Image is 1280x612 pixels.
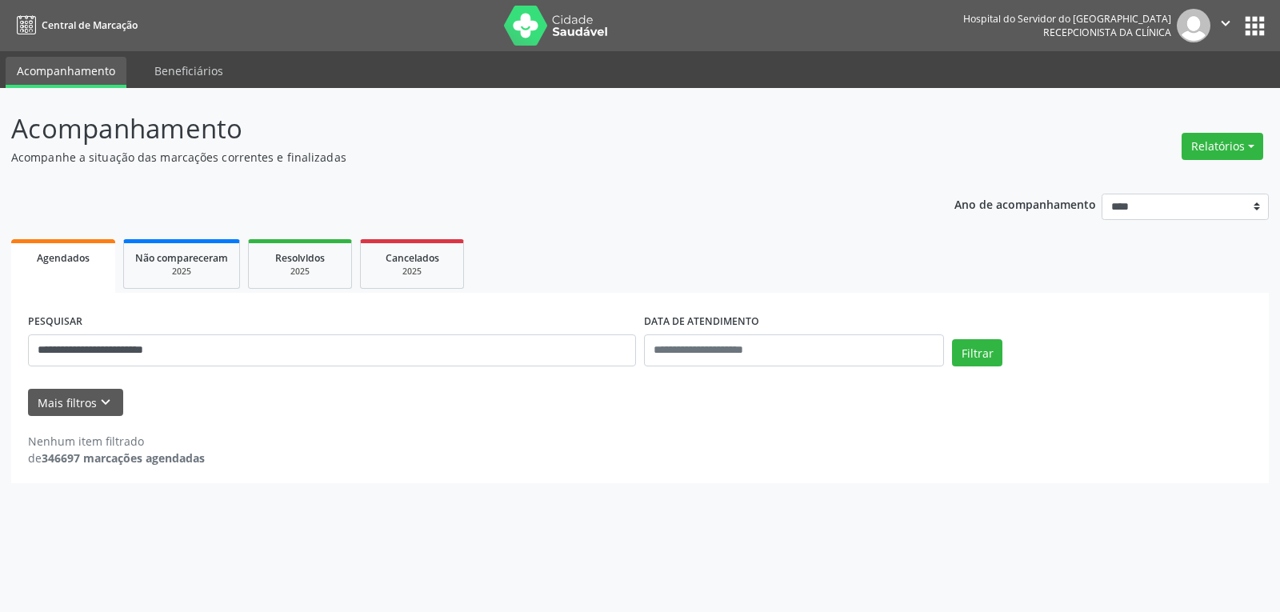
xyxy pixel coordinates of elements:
a: Beneficiários [143,57,234,85]
div: Nenhum item filtrado [28,433,205,450]
div: 2025 [135,266,228,278]
span: Agendados [37,251,90,265]
strong: 346697 marcações agendadas [42,450,205,466]
div: Hospital do Servidor do [GEOGRAPHIC_DATA] [963,12,1171,26]
label: PESQUISAR [28,310,82,334]
p: Acompanhamento [11,109,891,149]
label: DATA DE ATENDIMENTO [644,310,759,334]
button:  [1210,9,1241,42]
div: de [28,450,205,466]
button: apps [1241,12,1269,40]
span: Recepcionista da clínica [1043,26,1171,39]
div: 2025 [260,266,340,278]
a: Acompanhamento [6,57,126,88]
span: Cancelados [386,251,439,265]
span: Central de Marcação [42,18,138,32]
img: img [1177,9,1210,42]
div: 2025 [372,266,452,278]
i: keyboard_arrow_down [97,394,114,411]
button: Filtrar [952,339,1002,366]
i:  [1217,14,1234,32]
span: Não compareceram [135,251,228,265]
p: Acompanhe a situação das marcações correntes e finalizadas [11,149,891,166]
span: Resolvidos [275,251,325,265]
button: Mais filtroskeyboard_arrow_down [28,389,123,417]
button: Relatórios [1182,133,1263,160]
a: Central de Marcação [11,12,138,38]
p: Ano de acompanhamento [954,194,1096,214]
